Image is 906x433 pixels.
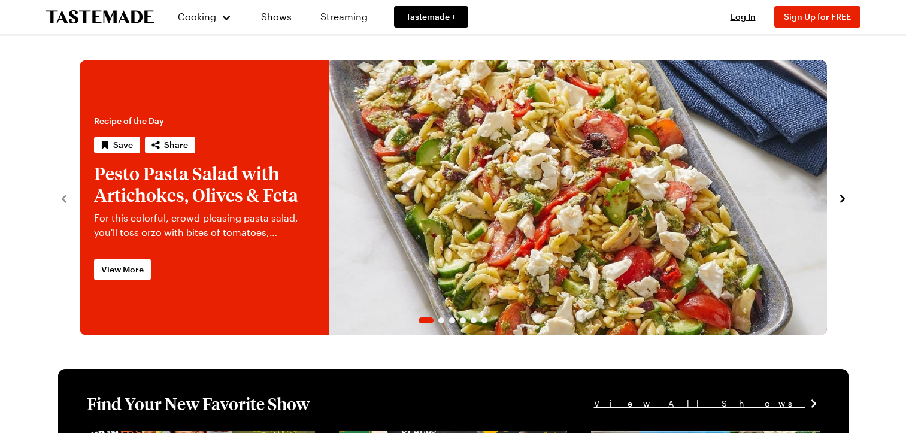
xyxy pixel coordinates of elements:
[94,259,151,280] a: View More
[58,190,70,205] button: navigate to previous item
[94,137,140,153] button: Save recipe
[837,190,849,205] button: navigate to next item
[438,317,444,323] span: Go to slide 2
[719,11,767,23] button: Log In
[419,317,434,323] span: Go to slide 1
[113,139,133,151] span: Save
[80,60,827,335] div: 1 / 6
[46,10,154,24] a: To Tastemade Home Page
[594,397,805,410] span: View All Shows
[471,317,477,323] span: Go to slide 5
[145,137,195,153] button: Share
[178,2,232,31] button: Cooking
[460,317,466,323] span: Go to slide 4
[774,6,860,28] button: Sign Up for FREE
[164,139,188,151] span: Share
[731,11,756,22] span: Log In
[101,264,144,275] span: View More
[394,6,468,28] a: Tastemade +
[594,397,820,410] a: View All Shows
[481,317,487,323] span: Go to slide 6
[87,393,310,414] h1: Find Your New Favorite Show
[784,11,851,22] span: Sign Up for FREE
[406,11,456,23] span: Tastemade +
[178,11,216,22] span: Cooking
[449,317,455,323] span: Go to slide 3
